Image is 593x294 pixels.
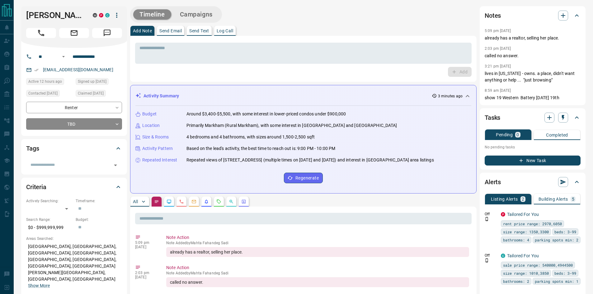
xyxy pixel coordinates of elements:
[501,212,505,217] div: property.ca
[26,28,56,38] span: Call
[485,110,581,125] div: Tasks
[485,53,581,59] p: called no answer.
[496,133,513,137] p: Pending
[159,29,182,33] p: Send Email
[105,13,110,17] div: condos.ca
[491,197,518,201] p: Listing Alerts
[485,11,501,21] h2: Notes
[485,95,581,101] p: show 19 Western Battery [DATE] 19th
[60,53,67,60] button: Open
[26,10,83,20] h1: [PERSON_NAME]
[189,29,209,33] p: Send Text
[186,111,346,117] p: Around $3,400-$5,500, with some interest in lower-priced condos under $900,000
[507,212,539,217] a: Tailored For You
[26,141,122,156] div: Tags
[26,217,73,222] p: Search Range:
[501,254,505,258] div: condos.ca
[503,221,562,227] span: rent price range: 2970,6050
[485,29,511,33] p: 5:09 pm [DATE]
[485,253,497,258] p: Off
[191,199,196,204] svg: Emails
[76,90,122,99] div: Thu Jan 30 2025
[59,28,89,38] span: Email
[166,234,469,241] p: Note Action
[76,78,122,87] div: Sun Jun 28 2020
[142,134,169,140] p: Size & Rooms
[485,156,581,166] button: New Task
[503,229,549,235] span: size range: 1350,3300
[167,199,172,204] svg: Lead Browsing Activity
[284,173,323,183] button: Regenerate
[26,90,73,99] div: Sun Apr 06 2025
[166,241,469,245] p: Note Added by Mahta Fahandeg Sadi
[204,199,209,204] svg: Listing Alerts
[78,90,104,96] span: Claimed [DATE]
[111,161,120,170] button: Open
[26,182,46,192] h2: Criteria
[135,275,157,279] p: [DATE]
[229,199,234,204] svg: Opportunities
[26,222,73,233] p: $0 - $999,999,999
[485,175,581,189] div: Alerts
[485,258,489,263] svg: Push Notification Only
[522,197,524,201] p: 2
[26,241,122,291] p: [GEOGRAPHIC_DATA], [GEOGRAPHIC_DATA], [GEOGRAPHIC_DATA], [GEOGRAPHIC_DATA], [GEOGRAPHIC_DATA], [G...
[186,145,335,152] p: Based on the lead's activity, the best time to reach out is: 9:00 PM - 10:00 PM
[485,177,501,187] h2: Alerts
[28,282,50,289] button: Show More
[516,133,519,137] p: 0
[142,157,177,163] p: Repeated Interest
[133,199,138,204] p: All
[133,9,171,20] button: Timeline
[142,111,157,117] p: Budget
[99,13,103,17] div: property.ca
[539,197,568,201] p: Building Alerts
[28,78,62,85] span: Active 12 hours ago
[217,29,233,33] p: Log Call
[78,78,106,85] span: Signed up [DATE]
[154,199,159,204] svg: Notes
[166,271,469,275] p: Note Added by Mahta Fahandeg Sadi
[554,270,576,276] span: beds: 3-99
[485,64,511,68] p: 3:21 pm [DATE]
[503,237,529,243] span: bathrooms: 4
[241,199,246,204] svg: Agent Actions
[485,142,581,152] p: No pending tasks
[485,113,500,123] h2: Tasks
[144,93,179,99] p: Activity Summary
[503,262,573,268] span: sale price range: 540000,4944500
[76,217,122,222] p: Budget:
[438,93,463,99] p: 3 minutes ago
[26,118,122,130] div: TBD
[186,157,434,163] p: Repeated views of [STREET_ADDRESS] (multiple times on [DATE] and [DATE]) and interest in [GEOGRAP...
[26,102,122,113] div: Renter
[166,264,469,271] p: Note Action
[26,78,73,87] div: Mon Aug 18 2025
[186,134,315,140] p: 4 bedrooms and 4 bathrooms, with sizes around 1,500-2,500 sqft
[166,277,469,287] div: called no answer.
[503,278,529,284] span: bathrooms: 2
[485,8,581,23] div: Notes
[535,237,578,243] span: parking spots min: 2
[216,199,221,204] svg: Requests
[554,229,576,235] span: beds: 3-99
[133,29,152,33] p: Add Note
[485,88,511,93] p: 8:59 am [DATE]
[572,197,574,201] p: 5
[26,236,122,241] p: Areas Searched:
[507,253,539,258] a: Tailored For You
[135,240,157,245] p: 5:09 pm
[485,211,497,217] p: Off
[92,28,122,38] span: Message
[34,68,39,72] svg: Email Verified
[546,133,568,137] p: Completed
[26,143,39,153] h2: Tags
[485,46,511,51] p: 2:03 pm [DATE]
[179,199,184,204] svg: Calls
[485,217,489,221] svg: Push Notification Only
[186,122,397,129] p: Primarily Markham (Rural Markham), with some interest in [GEOGRAPHIC_DATA] and [GEOGRAPHIC_DATA]
[503,270,549,276] span: size range: 1010,3850
[142,145,173,152] p: Activity Pattern
[76,198,122,204] p: Timeframe:
[135,245,157,249] p: [DATE]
